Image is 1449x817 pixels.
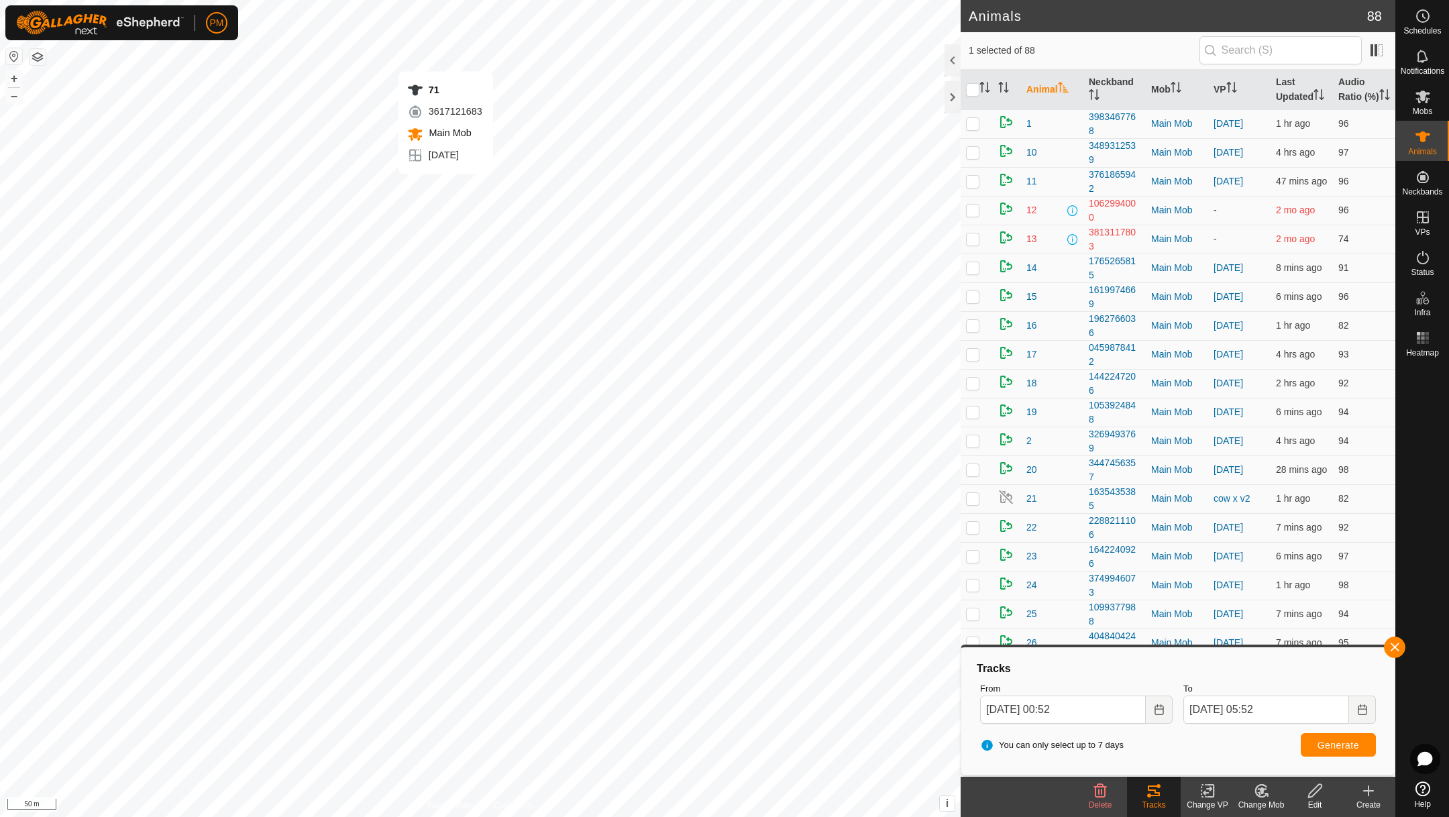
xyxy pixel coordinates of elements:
[1151,232,1203,246] div: Main Mob
[1214,406,1243,417] a: [DATE]
[1338,147,1349,158] span: 97
[998,402,1014,419] img: returning on
[1338,349,1349,360] span: 93
[407,148,482,164] div: [DATE]
[1089,254,1140,282] div: 1765265815
[998,345,1014,361] img: returning on
[1214,637,1243,648] a: [DATE]
[1026,492,1037,506] span: 21
[1026,549,1037,563] span: 23
[1338,551,1349,561] span: 97
[1089,341,1140,369] div: 0459878412
[1058,84,1069,95] p-sorticon: Activate to sort
[1089,197,1140,225] div: 1062994000
[1342,799,1395,811] div: Create
[1151,549,1203,563] div: Main Mob
[1021,70,1083,110] th: Animal
[998,431,1014,447] img: returning on
[998,229,1014,246] img: returning on
[1089,168,1140,196] div: 3761865942
[30,49,46,65] button: Map Layers
[1338,493,1349,504] span: 82
[6,70,22,87] button: +
[1214,378,1243,388] a: [DATE]
[1276,435,1315,446] span: 22 Aug 2025, 1:04 am
[1151,174,1203,188] div: Main Mob
[407,103,482,119] div: 3617121683
[1271,70,1333,110] th: Last Updated
[427,800,478,812] a: Privacy Policy
[1276,406,1322,417] span: 22 Aug 2025, 5:46 am
[1026,636,1037,650] span: 26
[1089,629,1140,657] div: 4048404245
[1276,378,1315,388] span: 22 Aug 2025, 3:06 am
[1026,319,1037,333] span: 16
[1026,521,1037,535] span: 22
[1214,205,1217,215] app-display-virtual-paddock-transition: -
[1338,320,1349,331] span: 82
[1214,262,1243,273] a: [DATE]
[946,798,949,809] span: i
[1214,522,1243,533] a: [DATE]
[1276,493,1310,504] span: 22 Aug 2025, 4:25 am
[210,16,224,30] span: PM
[998,489,1014,505] img: returning off
[1214,580,1243,590] a: [DATE]
[1403,27,1441,35] span: Schedules
[1026,261,1037,275] span: 14
[998,374,1014,390] img: returning on
[1338,608,1349,619] span: 94
[1151,521,1203,535] div: Main Mob
[1338,262,1349,273] span: 91
[1199,36,1362,64] input: Search (S)
[1276,580,1310,590] span: 22 Aug 2025, 4:05 am
[1276,291,1322,302] span: 22 Aug 2025, 5:46 am
[1089,91,1099,102] p-sorticon: Activate to sort
[998,143,1014,159] img: returning on
[1214,349,1243,360] a: [DATE]
[1214,320,1243,331] a: [DATE]
[1214,493,1250,504] a: cow x v2
[1276,233,1315,244] span: 15 June 2025, 4:36 pm
[1338,176,1349,186] span: 96
[1338,522,1349,533] span: 92
[1276,320,1310,331] span: 22 Aug 2025, 4:06 am
[1026,232,1037,246] span: 13
[1214,608,1243,619] a: [DATE]
[1276,147,1315,158] span: 22 Aug 2025, 1:46 am
[1146,70,1208,110] th: Mob
[1411,268,1434,276] span: Status
[1288,799,1342,811] div: Edit
[1338,637,1349,648] span: 95
[1338,464,1349,475] span: 98
[1276,349,1315,360] span: 22 Aug 2025, 1:26 am
[998,258,1014,274] img: returning on
[1318,740,1359,751] span: Generate
[1089,800,1112,810] span: Delete
[1214,464,1243,475] a: [DATE]
[940,796,955,811] button: i
[1089,485,1140,513] div: 1635435385
[1026,174,1037,188] span: 11
[1276,176,1327,186] span: 22 Aug 2025, 5:05 am
[1151,261,1203,275] div: Main Mob
[1026,434,1032,448] span: 2
[1402,188,1442,196] span: Neckbands
[1026,607,1037,621] span: 25
[998,547,1014,563] img: returning on
[998,287,1014,303] img: returning on
[16,11,184,35] img: Gallagher Logo
[1276,608,1322,619] span: 22 Aug 2025, 5:45 am
[1214,176,1243,186] a: [DATE]
[1089,571,1140,600] div: 3749946073
[1183,682,1376,696] label: To
[1089,427,1140,455] div: 3269493769
[1089,312,1140,340] div: 1962766036
[1089,225,1140,254] div: 3813117803
[998,201,1014,217] img: returning on
[1151,290,1203,304] div: Main Mob
[998,316,1014,332] img: returning on
[6,88,22,104] button: –
[1313,91,1324,102] p-sorticon: Activate to sort
[1089,543,1140,571] div: 1642240926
